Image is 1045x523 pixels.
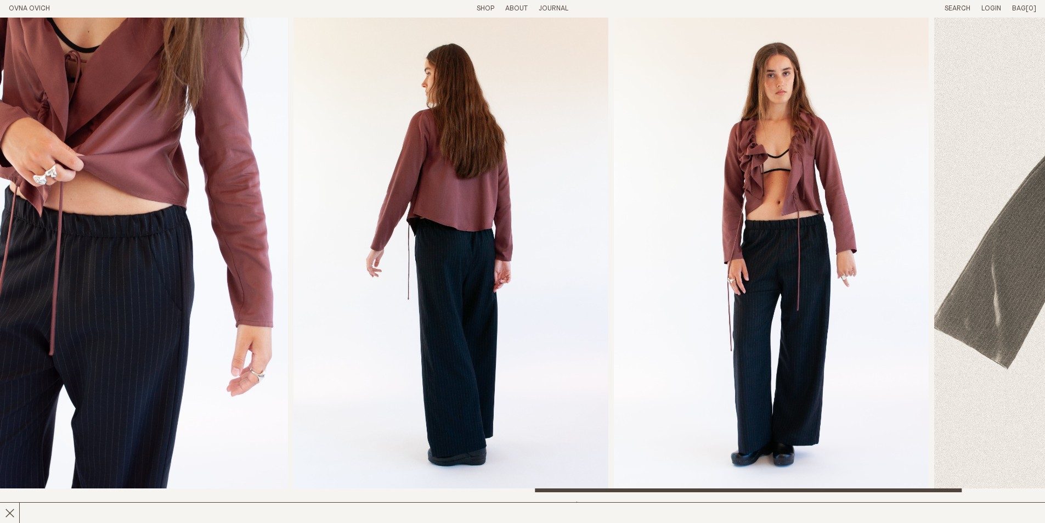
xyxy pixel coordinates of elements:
[614,18,929,492] img: Painter Pant
[1026,5,1036,12] span: [0]
[1012,5,1026,12] span: Bag
[505,4,528,14] summary: About
[9,501,259,517] h2: Painter Pant
[945,5,970,12] a: Search
[539,5,568,12] a: Journal
[614,18,929,492] div: 7 / 8
[574,502,605,509] span: $420.00
[9,5,50,12] a: Home
[981,5,1001,12] a: Login
[293,18,608,492] div: 6 / 8
[293,18,608,492] img: Painter Pant
[477,5,494,12] a: Shop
